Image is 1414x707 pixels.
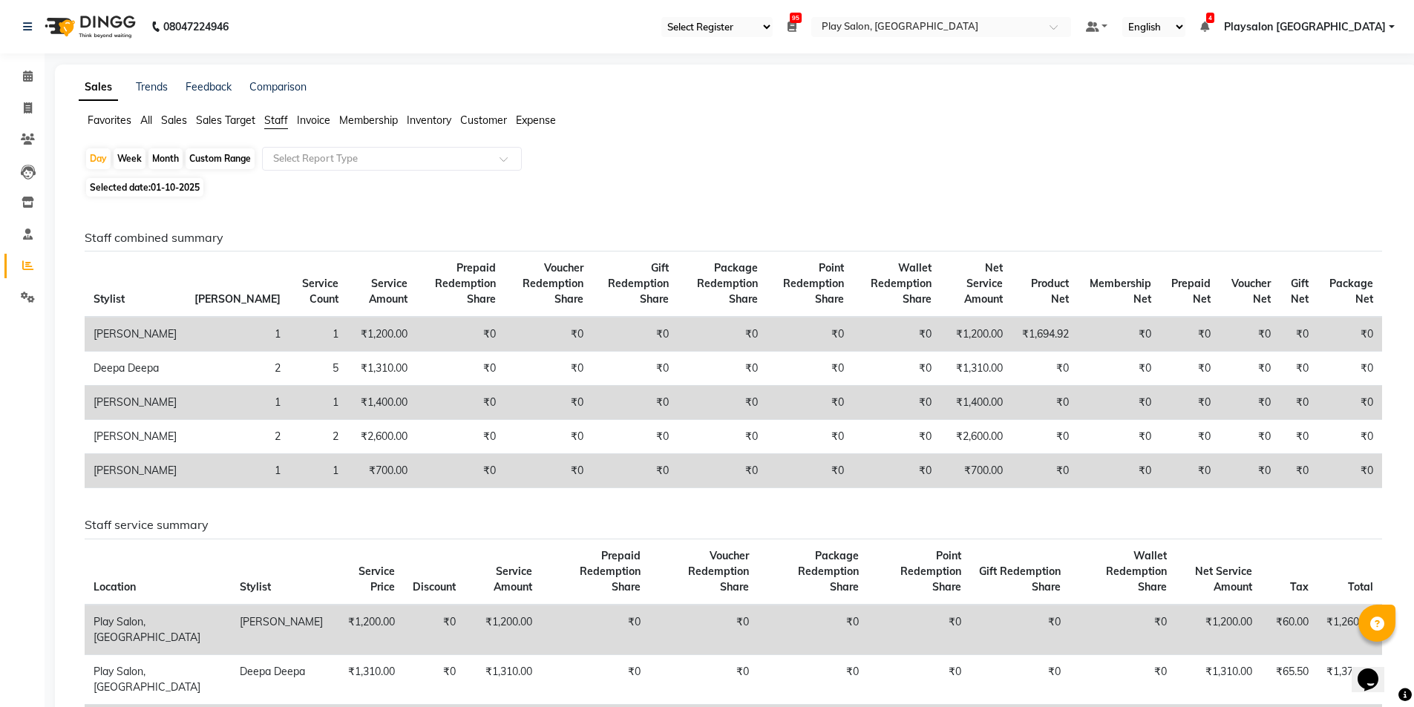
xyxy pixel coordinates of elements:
[1176,654,1261,704] td: ₹1,310.00
[416,454,505,488] td: ₹0
[678,386,767,420] td: ₹0
[1329,277,1373,306] span: Package Net
[1160,454,1220,488] td: ₹0
[1012,352,1078,386] td: ₹0
[416,386,505,420] td: ₹0
[1318,605,1382,655] td: ₹1,260.00
[1280,352,1318,386] td: ₹0
[136,80,168,93] a: Trends
[339,114,398,127] span: Membership
[249,80,307,93] a: Comparison
[1220,386,1280,420] td: ₹0
[85,386,186,420] td: [PERSON_NAME]
[1012,420,1078,454] td: ₹0
[1012,317,1078,352] td: ₹1,694.92
[407,114,451,127] span: Inventory
[88,114,131,127] span: Favorites
[85,518,1382,532] h6: Staff service summary
[758,654,868,704] td: ₹0
[494,565,532,593] span: Service Amount
[505,454,593,488] td: ₹0
[1160,352,1220,386] td: ₹0
[1261,605,1318,655] td: ₹60.00
[1280,317,1318,352] td: ₹0
[592,454,678,488] td: ₹0
[231,605,332,655] td: [PERSON_NAME]
[505,420,593,454] td: ₹0
[194,292,281,306] span: [PERSON_NAME]
[94,580,136,593] span: Location
[1220,454,1280,488] td: ₹0
[404,654,465,704] td: ₹0
[970,654,1070,704] td: ₹0
[85,454,186,488] td: [PERSON_NAME]
[240,580,271,593] span: Stylist
[970,605,1070,655] td: ₹0
[465,654,542,704] td: ₹1,310.00
[592,420,678,454] td: ₹0
[1220,317,1280,352] td: ₹0
[678,317,767,352] td: ₹0
[523,261,583,306] span: Voucher Redemption Share
[186,148,255,169] div: Custom Range
[413,580,456,593] span: Discount
[516,114,556,127] span: Expense
[580,549,641,593] span: Prepaid Redemption Share
[1231,277,1271,306] span: Voucher Net
[1220,420,1280,454] td: ₹0
[541,654,649,704] td: ₹0
[1290,580,1309,593] span: Tax
[85,352,186,386] td: Deepa Deepa
[148,148,183,169] div: Month
[85,317,186,352] td: [PERSON_NAME]
[359,565,395,593] span: Service Price
[289,317,347,352] td: 1
[790,13,802,23] span: 95
[1078,386,1160,420] td: ₹0
[1160,317,1220,352] td: ₹0
[678,454,767,488] td: ₹0
[289,454,347,488] td: 1
[1348,580,1373,593] span: Total
[416,352,505,386] td: ₹0
[767,420,853,454] td: ₹0
[871,261,932,306] span: Wallet Redemption Share
[416,420,505,454] td: ₹0
[783,261,844,306] span: Point Redemption Share
[767,386,853,420] td: ₹0
[592,386,678,420] td: ₹0
[853,352,940,386] td: ₹0
[1106,549,1167,593] span: Wallet Redemption Share
[264,114,288,127] span: Staff
[1280,420,1318,454] td: ₹0
[1171,277,1211,306] span: Prepaid Net
[1078,317,1160,352] td: ₹0
[86,148,111,169] div: Day
[1160,420,1220,454] td: ₹0
[332,605,403,655] td: ₹1,200.00
[1224,19,1386,35] span: Playsalon [GEOGRAPHIC_DATA]
[85,420,186,454] td: [PERSON_NAME]
[161,114,187,127] span: Sales
[608,261,669,306] span: Gift Redemption Share
[186,454,289,488] td: 1
[868,654,970,704] td: ₹0
[541,605,649,655] td: ₹0
[940,352,1012,386] td: ₹1,310.00
[94,292,125,306] span: Stylist
[1070,654,1176,704] td: ₹0
[186,317,289,352] td: 1
[231,654,332,704] td: Deepa Deepa
[347,454,416,488] td: ₹700.00
[1318,420,1382,454] td: ₹0
[347,352,416,386] td: ₹1,310.00
[186,420,289,454] td: 2
[85,605,231,655] td: Play Salon, [GEOGRAPHIC_DATA]
[1070,605,1176,655] td: ₹0
[140,114,152,127] span: All
[347,317,416,352] td: ₹1,200.00
[332,654,403,704] td: ₹1,310.00
[1318,352,1382,386] td: ₹0
[1280,454,1318,488] td: ₹0
[868,605,970,655] td: ₹0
